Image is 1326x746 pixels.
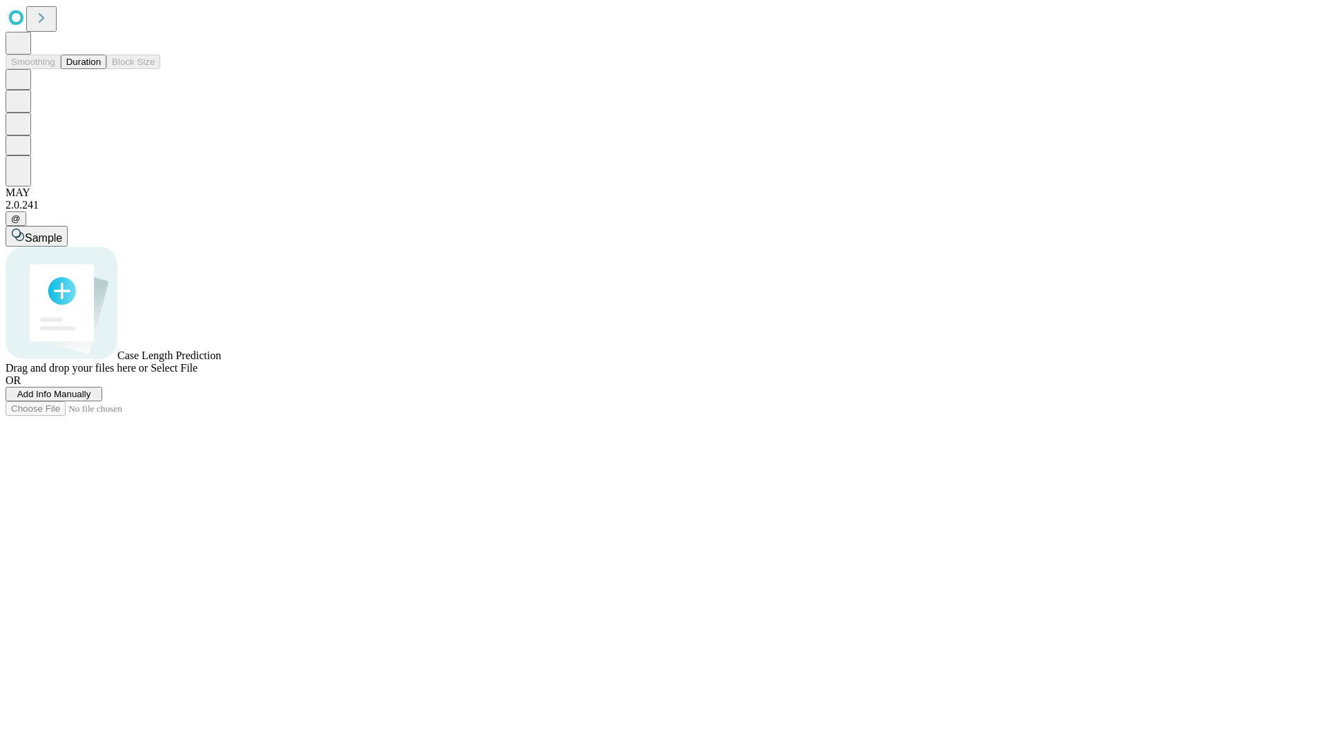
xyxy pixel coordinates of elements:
[6,374,21,386] span: OR
[25,232,62,244] span: Sample
[17,389,91,399] span: Add Info Manually
[6,186,1320,199] div: MAY
[6,226,68,247] button: Sample
[6,55,61,69] button: Smoothing
[6,387,102,401] button: Add Info Manually
[106,55,160,69] button: Block Size
[6,362,148,374] span: Drag and drop your files here or
[61,55,106,69] button: Duration
[11,213,21,224] span: @
[117,350,221,361] span: Case Length Prediction
[151,362,198,374] span: Select File
[6,211,26,226] button: @
[6,199,1320,211] div: 2.0.241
